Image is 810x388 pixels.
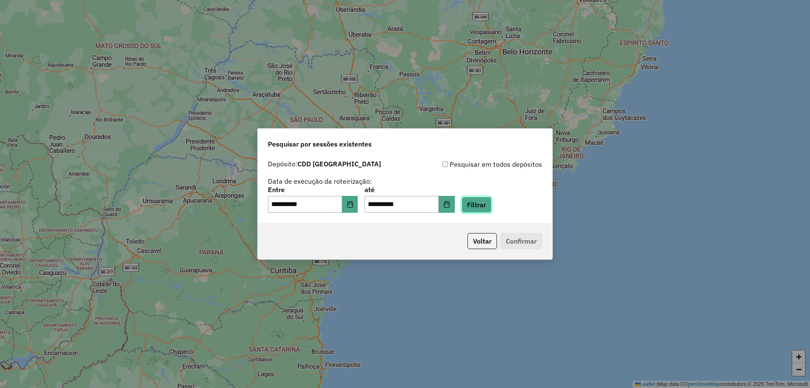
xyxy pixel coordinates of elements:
[268,139,372,149] span: Pesquisar por sessões existentes
[342,196,358,213] button: Choose Date
[364,185,454,195] label: até
[467,233,497,249] button: Voltar
[297,160,381,168] strong: CDD [GEOGRAPHIC_DATA]
[268,159,381,169] label: Depósito:
[439,196,455,213] button: Choose Date
[268,185,358,195] label: Entre
[462,197,491,213] button: Filtrar
[268,176,372,186] label: Data de execução da roteirização:
[405,159,542,169] div: Pesquisar em todos depósitos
